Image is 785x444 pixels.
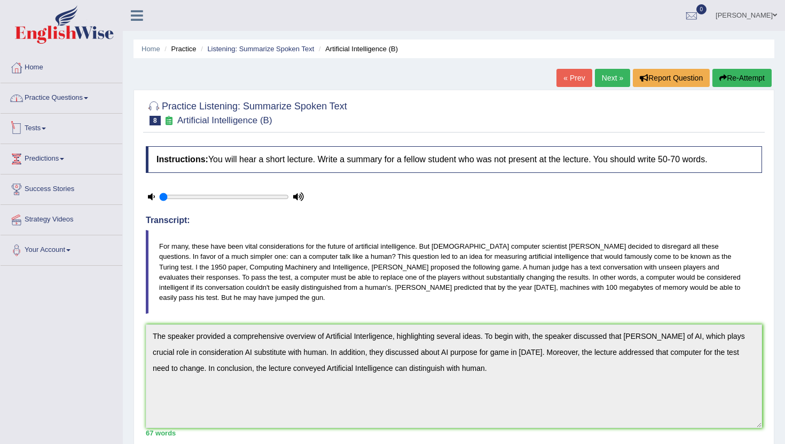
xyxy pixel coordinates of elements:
[156,155,208,164] b: Instructions:
[146,230,762,314] blockquote: For many, these have been vital considerations for the future of artificial intelligence. But [DE...
[1,53,122,80] a: Home
[146,428,762,438] div: 67 words
[1,83,122,110] a: Practice Questions
[712,69,772,87] button: Re-Attempt
[696,4,707,14] span: 0
[316,44,398,54] li: Artificial Intelligence (B)
[595,69,630,87] a: Next »
[142,45,160,53] a: Home
[556,69,592,87] a: « Prev
[1,114,122,140] a: Tests
[177,115,272,125] small: Artificial Intelligence (B)
[146,99,347,125] h2: Practice Listening: Summarize Spoken Text
[633,69,710,87] button: Report Question
[162,44,196,54] li: Practice
[1,144,122,171] a: Predictions
[1,205,122,232] a: Strategy Videos
[1,175,122,201] a: Success Stories
[163,116,175,126] small: Exam occurring question
[150,116,161,125] span: 8
[1,235,122,262] a: Your Account
[146,146,762,173] h4: You will hear a short lecture. Write a summary for a fellow student who was not present at the le...
[146,216,762,225] h4: Transcript:
[207,45,314,53] a: Listening: Summarize Spoken Text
